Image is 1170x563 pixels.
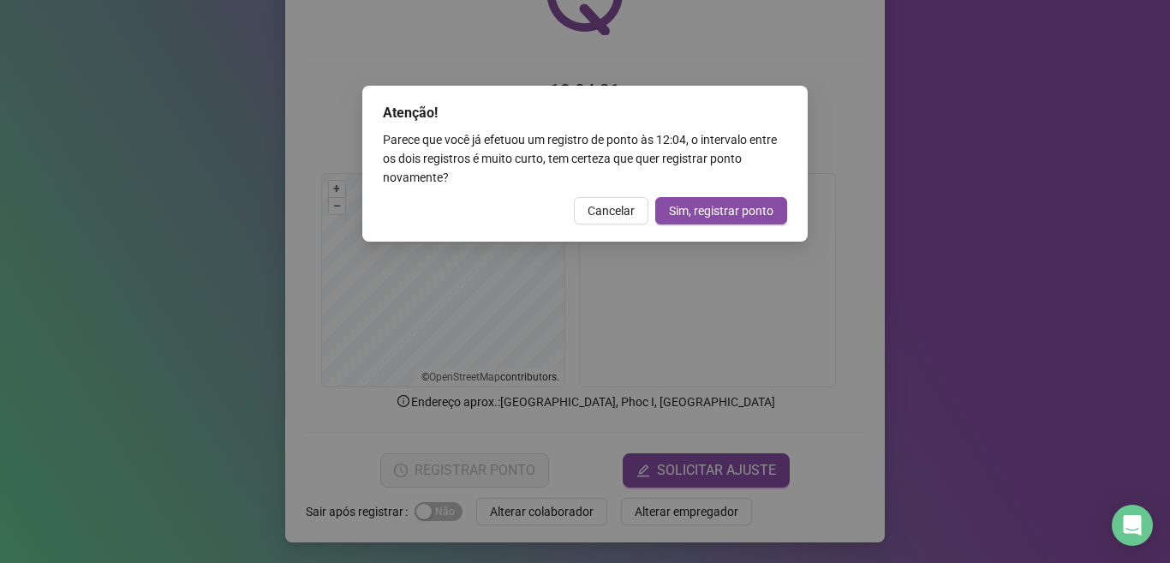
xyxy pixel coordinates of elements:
[574,197,648,225] button: Cancelar
[383,103,787,123] div: Atenção!
[655,197,787,225] button: Sim, registrar ponto
[1112,505,1153,546] div: Open Intercom Messenger
[669,201,773,220] span: Sim, registrar ponto
[383,130,787,187] div: Parece que você já efetuou um registro de ponto às 12:04 , o intervalo entre os dois registros é ...
[588,201,635,220] span: Cancelar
